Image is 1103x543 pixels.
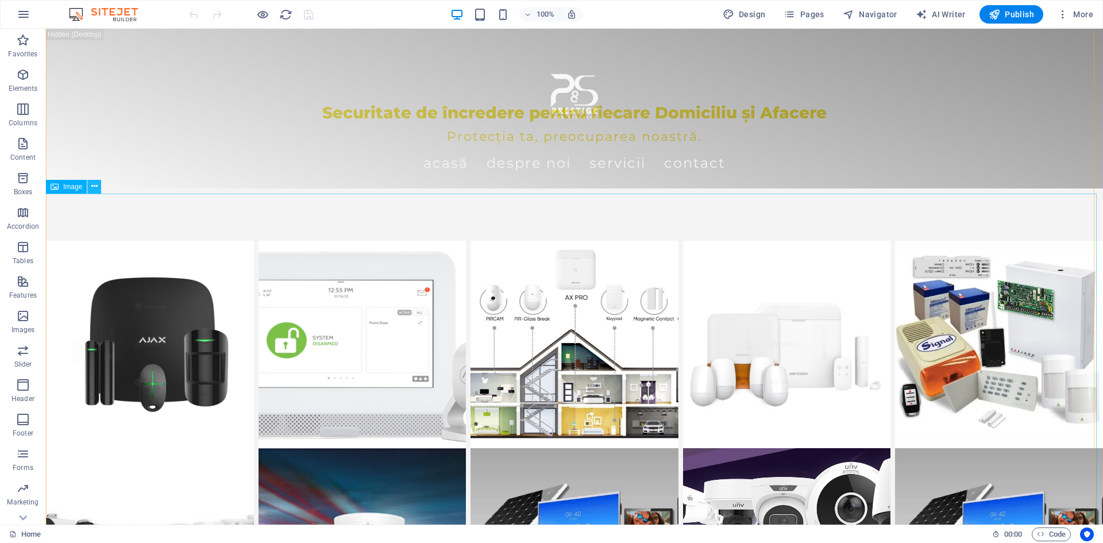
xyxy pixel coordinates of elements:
[1004,527,1022,541] span: 00 00
[989,9,1034,20] span: Publish
[979,5,1043,24] button: Publish
[13,463,33,472] p: Forms
[779,5,828,24] button: Pages
[14,360,32,369] p: Slider
[1037,527,1066,541] span: Code
[13,256,33,265] p: Tables
[13,429,33,438] p: Footer
[14,187,33,197] p: Boxes
[718,5,770,24] button: Design
[566,9,577,20] i: On resize automatically adjust zoom level to fit chosen device.
[66,7,152,21] img: Editor Logo
[8,49,37,59] p: Favorites
[992,527,1023,541] h6: Session time
[519,7,560,21] button: 100%
[723,9,766,20] span: Design
[1057,9,1093,20] span: More
[279,8,292,21] i: Reload page
[9,118,37,128] p: Columns
[10,153,36,162] p: Content
[63,183,82,190] span: Image
[256,7,269,21] button: Click here to leave preview mode and continue editing
[279,7,292,21] button: reload
[1012,530,1014,538] span: :
[11,394,34,403] p: Header
[9,291,37,300] p: Features
[1032,527,1071,541] button: Code
[718,5,770,24] div: Design (Ctrl+Alt+Y)
[838,5,902,24] button: Navigator
[9,84,38,93] p: Elements
[843,9,897,20] span: Navigator
[7,222,39,231] p: Accordion
[11,325,35,334] p: Images
[7,498,38,507] p: Marketing
[537,7,555,21] h6: 100%
[1052,5,1098,24] button: More
[784,9,824,20] span: Pages
[911,5,970,24] button: AI Writer
[9,527,41,541] a: Click to cancel selection. Double-click to open Pages
[916,9,966,20] span: AI Writer
[1080,527,1094,541] button: Usercentrics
